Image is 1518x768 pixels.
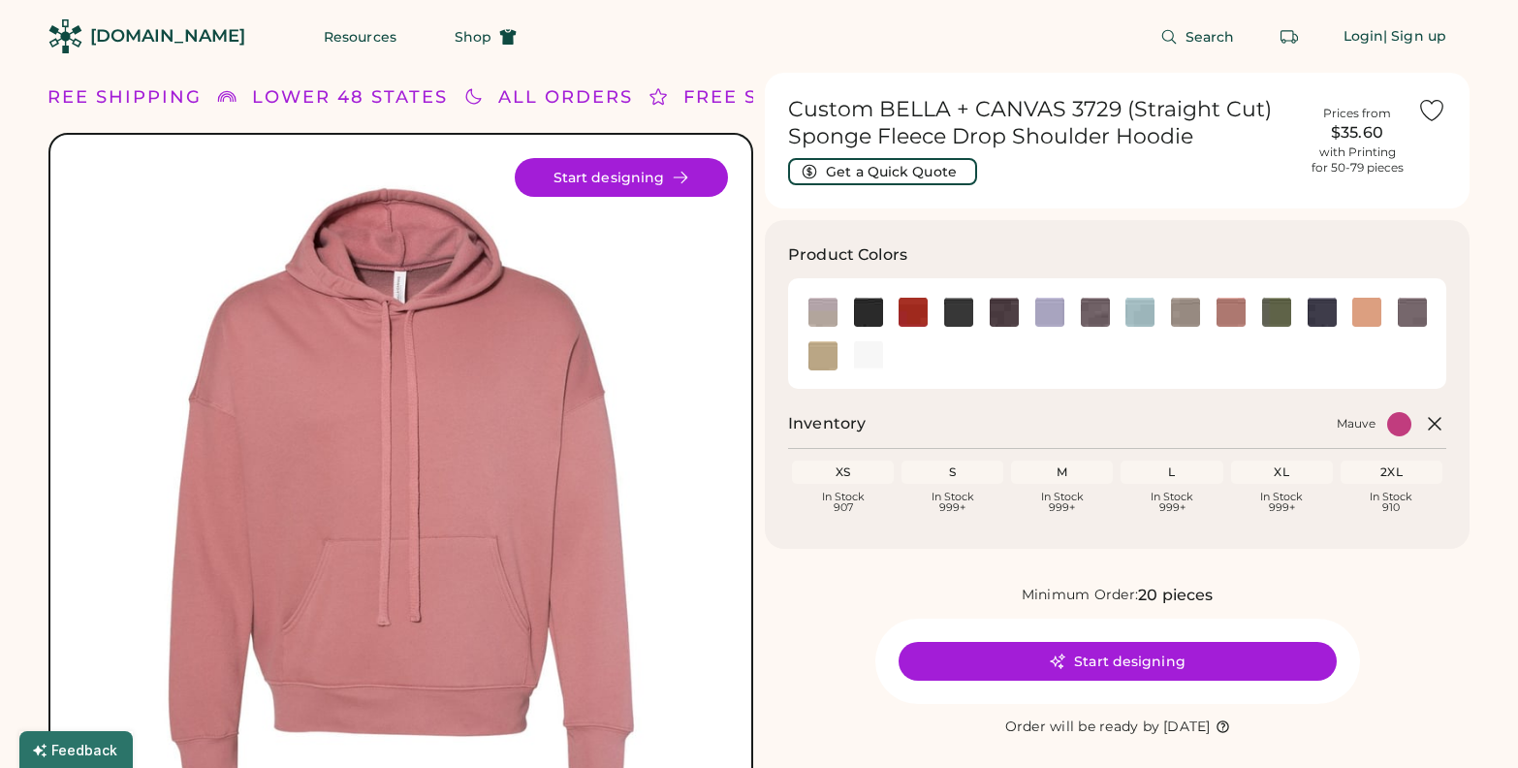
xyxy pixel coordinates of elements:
img: Tan Swatch Image [808,341,838,370]
img: Dark Lavender Swatch Image [1035,298,1064,327]
div: In Stock 999+ [1235,492,1329,513]
div: FREE SHIPPING [35,84,202,111]
img: Dark Grey Swatch Image [944,298,973,327]
img: Rendered Logo - Screens [48,19,82,53]
img: Mauve Swatch Image [1217,298,1246,327]
div: Prices from [1323,106,1391,121]
img: Dark Grey Heather Swatch Image [990,298,1019,327]
div: Dark Lavender [1035,298,1064,327]
h3: Product Colors [788,243,907,267]
button: Start designing [899,642,1337,681]
div: Mauve [1217,298,1246,327]
img: Heather Stone Swatch Image [1171,298,1200,327]
div: Heather Blue Lagoon [1125,298,1154,327]
div: Navy [1308,298,1337,327]
h1: Custom BELLA + CANVAS 3729 (Straight Cut) Sponge Fleece Drop Shoulder Hoodie [788,96,1297,150]
div: Dark Grey [944,298,973,327]
div: Heather Stone [1171,298,1200,327]
div: LOWER 48 STATES [252,84,448,111]
div: Deep Heather [1081,298,1110,327]
img: Peach Swatch Image [1352,298,1381,327]
div: $35.60 [1309,121,1406,144]
h2: Inventory [788,412,866,435]
div: | Sign up [1383,27,1446,47]
img: Deep Heather Swatch Image [1081,298,1110,327]
img: White Swatch Image [854,341,883,370]
div: 20 pieces [1138,584,1213,607]
div: FREE SHIPPING [683,84,850,111]
div: White [854,341,883,370]
div: Minimum Order: [1022,586,1139,605]
img: Brick Swatch Image [899,298,928,327]
div: Peach [1352,298,1381,327]
div: In Stock 910 [1344,492,1439,513]
button: Shop [431,17,540,56]
img: Military Green Swatch Image [1262,298,1291,327]
div: ALL ORDERS [498,84,633,111]
div: L [1124,464,1218,480]
div: [DOMAIN_NAME] [90,24,245,48]
div: Mauve [1337,416,1376,432]
div: Brick [899,298,928,327]
div: Tan [808,341,838,370]
img: Athletic Heather Swatch Image [808,298,838,327]
button: Start designing [515,158,728,197]
img: Black Swatch Image [854,298,883,327]
div: In Stock 999+ [1124,492,1218,513]
div: Dark Grey Heather [990,298,1019,327]
div: Storm [1398,298,1427,327]
div: Order will be ready by [1005,718,1160,737]
div: In Stock 907 [796,492,890,513]
img: Storm Swatch Image [1398,298,1427,327]
span: Shop [455,30,491,44]
div: S [905,464,999,480]
div: 2XL [1344,464,1439,480]
button: Search [1137,17,1258,56]
div: Military Green [1262,298,1291,327]
div: Login [1344,27,1384,47]
div: Athletic Heather [808,298,838,327]
div: In Stock 999+ [1015,492,1109,513]
div: [DATE] [1163,718,1211,737]
div: In Stock 999+ [905,492,999,513]
img: Navy Swatch Image [1308,298,1337,327]
button: Get a Quick Quote [788,158,977,185]
div: M [1015,464,1109,480]
span: Search [1186,30,1235,44]
button: Retrieve an order [1270,17,1309,56]
div: XL [1235,464,1329,480]
button: Resources [300,17,420,56]
div: Black [854,298,883,327]
div: XS [796,464,890,480]
div: with Printing for 50-79 pieces [1312,144,1404,176]
img: Heather Blue Lagoon Swatch Image [1125,298,1154,327]
iframe: Front Chat [1426,681,1509,764]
